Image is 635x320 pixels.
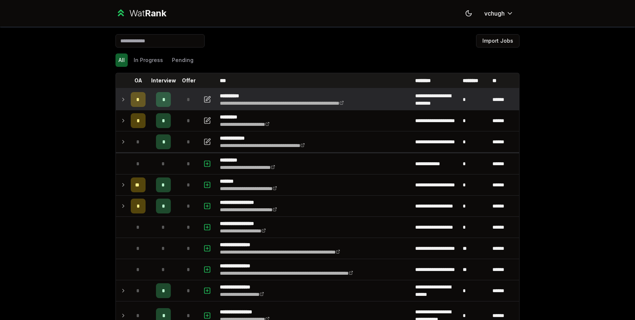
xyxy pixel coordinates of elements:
[476,34,520,48] button: Import Jobs
[115,53,128,67] button: All
[115,7,166,19] a: WatRank
[478,7,520,20] button: vchugh
[484,9,505,18] span: vchugh
[151,77,176,84] p: Interview
[129,7,166,19] div: Wat
[169,53,196,67] button: Pending
[134,77,142,84] p: OA
[145,8,166,19] span: Rank
[131,53,166,67] button: In Progress
[182,77,196,84] p: Offer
